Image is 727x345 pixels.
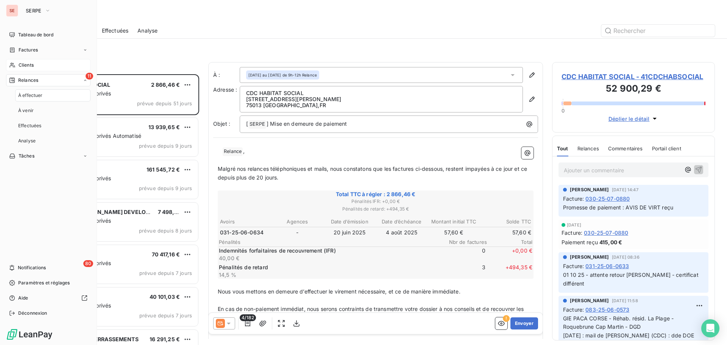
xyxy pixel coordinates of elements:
[151,81,180,88] span: 2 866,46 €
[563,195,584,203] span: Facture :
[652,145,681,151] span: Portail client
[562,229,582,237] span: Facture :
[139,185,192,191] span: prévue depuis 9 jours
[18,92,43,99] span: À effectuer
[148,124,180,130] span: 13 939,65 €
[6,292,90,304] a: Aide
[608,145,643,151] span: Commentaires
[612,255,640,259] span: [DATE] 08:36
[152,251,180,258] span: 70 417,16 €
[577,145,599,151] span: Relances
[487,264,532,279] span: + 494,35 €
[563,272,700,287] span: 01 10 25 - attente retour [PERSON_NAME] - certificat différent
[584,229,628,237] span: 030-25-07-0880
[562,72,705,82] span: CDC HABITAT SOCIAL - 41CDCHABSOCIAL
[220,218,271,226] th: Avoirs
[139,270,192,276] span: prévue depuis 7 jours
[213,71,240,79] label: À :
[158,209,185,215] span: 7 498,17 €
[567,223,581,227] span: [DATE]
[18,279,70,286] span: Paramètres et réglages
[272,228,323,237] td: -
[6,328,53,340] img: Logo LeanPay
[563,262,584,270] span: Facture :
[487,239,532,245] span: Total
[606,114,661,123] button: Déplier le détail
[18,77,38,84] span: Relances
[139,143,192,149] span: prévue depuis 9 jours
[599,238,622,246] span: 415,00 €
[219,190,532,198] span: Total TTC à régler : 2 866,46 €
[570,297,609,304] span: [PERSON_NAME]
[219,198,532,205] span: Pénalités IFR : + 0,00 €
[608,115,650,123] span: Déplier le détail
[219,254,438,262] p: 40,00 €
[240,314,256,321] span: 4/182
[54,133,141,139] span: Scénario clients privés Automatisé
[219,206,532,212] span: Pénalités de retard : + 494,35 €
[219,264,438,271] p: Pénalités de retard
[440,264,485,279] span: 3
[218,288,460,295] span: Nous vous mettons en demeure d’effectuer le virement nécessaire, et ce de manière immédiate.
[223,147,243,156] span: Relance
[150,336,180,342] span: 16 291,25 €
[18,122,42,129] span: Effectuées
[376,218,427,226] th: Date d’échéance
[480,218,532,226] th: Solde TTC
[562,108,565,114] span: 0
[18,310,47,317] span: Déconnexion
[220,228,271,237] td: 031-25-06-0634
[83,260,93,267] span: 80
[248,120,266,129] span: SERPE
[139,312,192,318] span: prévue depuis 7 jours
[480,228,532,237] td: 57,60 €
[428,218,480,226] th: Montant initial TTC
[585,195,630,203] span: 030-25-07-0880
[557,145,568,151] span: Tout
[324,218,375,226] th: Date d’émission
[53,209,172,215] span: GROUPE [PERSON_NAME] DEVELOPPEMENT
[19,62,34,69] span: Clients
[248,72,317,78] span: [DATE] au [DATE] de 9h-12h Relance
[585,306,629,314] span: 083-25-06-0573
[18,264,46,271] span: Notifications
[562,238,598,246] span: Paiement reçu
[487,247,532,262] span: + 0,00 €
[510,317,538,329] button: Envoyer
[137,100,192,106] span: prévue depuis 51 jours
[213,120,230,127] span: Objet :
[563,204,673,211] span: Promesse de paiement : AVIS DE VIRT reçu
[246,120,248,127] span: [
[324,228,375,237] td: 20 juin 2025
[26,8,42,14] span: SERPE
[19,153,34,159] span: Tâches
[218,306,525,321] span: En cas de non-paiement immédiat, nous serons contraints de transmettre votre dossier à nos consei...
[139,228,192,234] span: prévue depuis 8 jours
[243,148,245,154] span: ,
[267,120,347,127] span: ] Mise en demeure de paiement
[102,27,129,34] span: Effectuées
[18,107,34,114] span: À venir
[612,298,638,303] span: [DATE] 11:58
[440,247,485,262] span: 0
[18,295,28,301] span: Aide
[272,218,323,226] th: Agences
[562,82,705,97] h3: 52 900,29 €
[570,254,609,261] span: [PERSON_NAME]
[213,86,237,93] span: Adresse :
[246,102,516,108] p: 75013 [GEOGRAPHIC_DATA] , FR
[18,31,53,38] span: Tableau de bord
[86,73,93,80] span: 11
[137,27,158,34] span: Analyse
[612,187,638,192] span: [DATE] 14:47
[601,25,715,37] input: Rechercher
[442,239,487,245] span: Nbr de factures
[147,166,180,173] span: 161 545,72 €
[376,228,427,237] td: 4 août 2025
[563,306,584,314] span: Facture :
[219,239,442,245] span: Pénalités
[150,293,180,300] span: 40 101,03 €
[36,74,199,345] div: grid
[18,137,36,144] span: Analyse
[6,5,18,17] div: SE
